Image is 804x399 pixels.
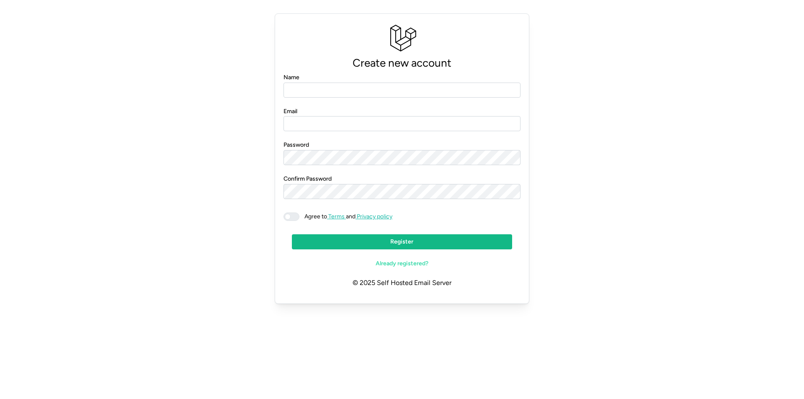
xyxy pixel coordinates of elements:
[356,213,392,220] a: Privacy policy
[304,213,327,220] span: Agree to
[283,73,299,82] label: Name
[283,271,521,295] p: © 2025 Self Hosted Email Server
[283,107,297,116] label: Email
[390,235,413,249] span: Register
[327,213,346,220] a: Terms
[299,212,392,221] span: and
[283,174,332,184] label: Confirm Password
[292,256,512,271] a: Already registered?
[283,54,521,72] p: Create new account
[292,234,512,249] button: Register
[283,140,309,150] label: Password
[376,256,428,271] span: Already registered?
